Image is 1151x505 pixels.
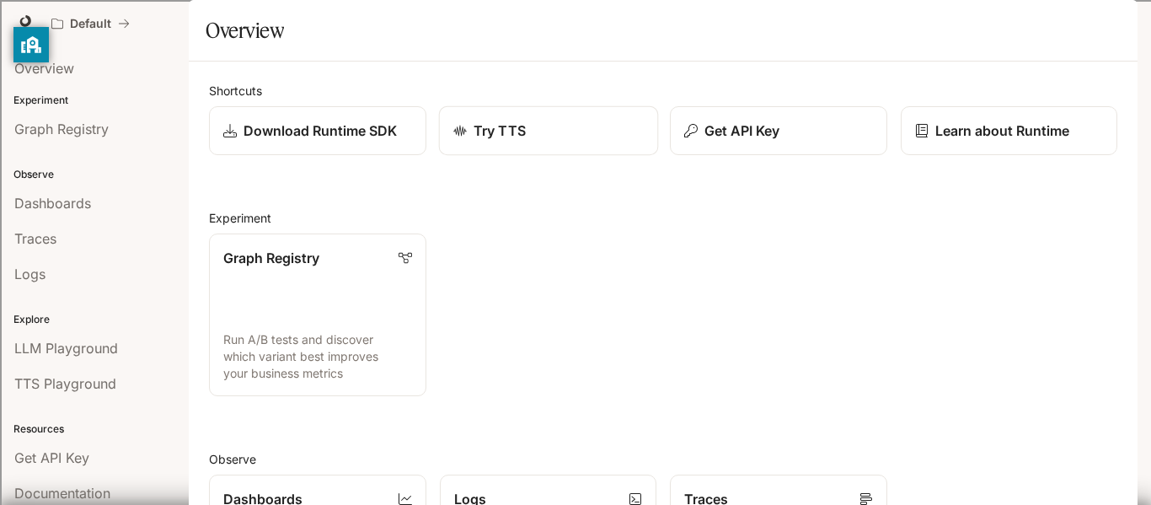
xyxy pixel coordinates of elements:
p: Try TTS [474,121,526,141]
p: Get API Key [704,121,779,141]
p: Download Runtime SDK [244,121,397,141]
h2: Experiment [209,209,1117,227]
div: Sort New > Old [7,54,1144,69]
a: Learn about Runtime [901,106,1118,155]
h1: Overview [206,13,284,47]
button: All workspaces [44,7,137,40]
a: Try TTS [438,106,657,156]
div: Home [7,7,352,22]
div: Move To ... [7,69,1144,84]
button: privacy banner [13,27,49,62]
h2: Shortcuts [209,82,1117,99]
div: Sort A > Z [7,39,1144,54]
div: Sign out [7,115,1144,130]
div: Delete [7,84,1144,99]
p: Default [70,17,111,31]
h2: Observe [209,450,1117,468]
p: Graph Registry [223,248,319,268]
button: Get API Key [670,106,887,155]
div: Options [7,99,1144,115]
p: Run A/B tests and discover which variant best improves your business metrics [223,331,412,382]
p: Learn about Runtime [935,121,1069,141]
a: Graph RegistryRun A/B tests and discover which variant best improves your business metrics [209,234,426,396]
a: Download Runtime SDK [209,106,426,155]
